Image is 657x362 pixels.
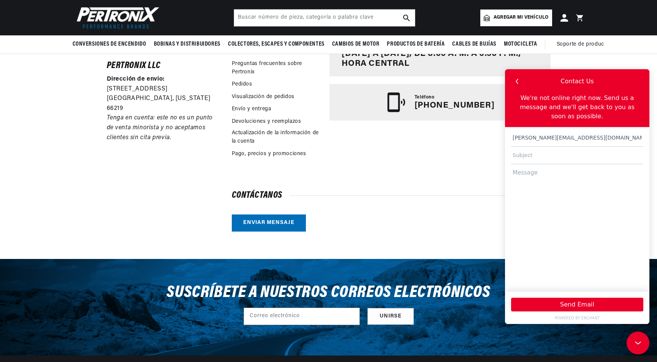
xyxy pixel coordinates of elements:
[480,10,552,26] a: Agregar mi vehículo
[107,76,165,82] font: Dirección de envio:
[3,246,141,252] a: POWERED BY ENCHANT
[232,60,322,77] a: Preguntas frecuentes sobre Pertronix
[232,81,252,87] font: Pedidos
[329,84,550,121] a: Teléfono [PHONE_NUMBER]
[107,95,211,111] font: [GEOGRAPHIC_DATA], [US_STATE] 66219
[232,150,306,158] a: Pago, precios y promociones
[500,35,541,53] summary: Motocicleta
[55,8,89,17] div: Contact Us
[415,101,494,110] font: [PHONE_NUMBER]
[150,35,224,53] summary: Bobinas y distribuidores
[452,41,496,47] font: Cables de bujías
[557,41,609,47] font: Soporte de producto
[6,78,138,95] input: Subject
[232,119,301,124] font: Devoluciones y reemplazos
[494,15,549,20] font: Agregar mi vehículo
[415,95,435,100] font: Teléfono
[367,308,414,325] button: Suscribir
[6,229,138,242] button: Send Email
[228,41,325,47] font: Colectores, escapes y componentes
[332,41,380,47] font: Cambios de motor
[6,60,138,78] input: Email
[234,10,415,26] input: Buscar número de pieza, categoría o palabra clave
[448,35,500,53] summary: Cables de bujías
[383,35,448,53] summary: Productos de batería
[232,130,319,144] font: Actualización de la información de la cuenta
[557,35,613,54] summary: Soporte de producto
[73,41,146,47] font: Conversiones de encendido
[232,117,301,126] a: Devoluciones y reemplazos
[73,35,150,53] summary: Conversiones de encendido
[224,35,328,53] summary: Colectores, escapes y componentes
[107,115,213,140] font: Tenga en cuenta: este no es un punto de venta minorista y no aceptamos clientes sin cita previa.
[232,94,294,100] font: Visualización de pedidos
[232,105,271,113] a: Envío y entrega
[154,41,220,47] font: Bobinas y distribuidores
[232,151,306,157] font: Pago, precios y promociones
[342,49,521,68] font: [DATE] a [DATE], de 8:00 a. m. a 6:30 p. m., hora central
[387,41,445,47] font: Productos de batería
[3,24,141,55] div: We're not online right now. Send us a message and we'll get back to you as soon as possible.
[328,35,383,53] summary: Cambios de motor
[73,5,160,31] img: Pertronix
[504,41,537,47] font: Motocicleta
[107,61,161,70] font: Pertronix LLC
[232,129,322,146] a: Actualización de la información de la cuenta
[107,86,168,92] font: [STREET_ADDRESS]
[232,106,271,112] font: Envío y entrega
[398,10,415,26] button: botón de búsqueda
[232,61,302,75] font: Preguntas frecuentes sobre Pertronix
[244,308,359,325] input: Correo electrónico
[232,214,306,232] a: Enviar mensaje
[232,93,294,101] a: Visualización de pedidos
[232,80,252,89] a: Pedidos
[166,284,490,301] font: Suscríbete a nuestros correos electrónicos
[232,191,283,200] font: Contáctanos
